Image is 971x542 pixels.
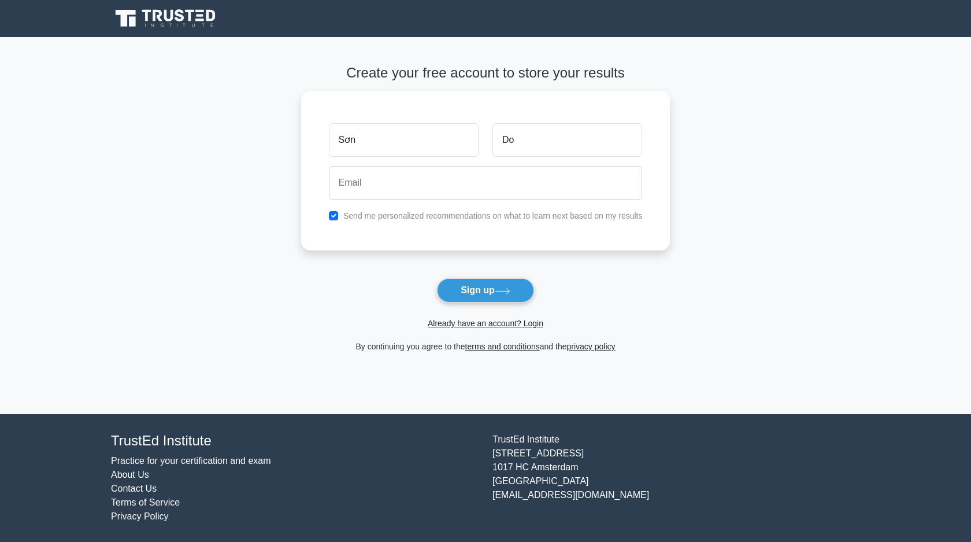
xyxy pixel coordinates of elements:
[111,511,169,521] a: Privacy Policy
[465,342,540,351] a: terms and conditions
[301,65,670,82] h4: Create your free account to store your results
[428,319,543,328] a: Already have an account? Login
[111,484,157,493] a: Contact Us
[329,123,479,157] input: First name
[111,433,479,449] h4: TrustEd Institute
[111,470,149,480] a: About Us
[343,211,643,220] label: Send me personalized recommendations on what to learn next based on my results
[294,340,677,353] div: By continuing you agree to the and the
[329,166,643,200] input: Email
[437,278,534,303] button: Sign up
[485,433,867,523] div: TrustEd Institute [STREET_ADDRESS] 1017 HC Amsterdam [GEOGRAPHIC_DATA] [EMAIL_ADDRESS][DOMAIN_NAME]
[111,497,180,507] a: Terms of Service
[111,456,271,466] a: Practice for your certification and exam
[567,342,616,351] a: privacy policy
[492,123,642,157] input: Last name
